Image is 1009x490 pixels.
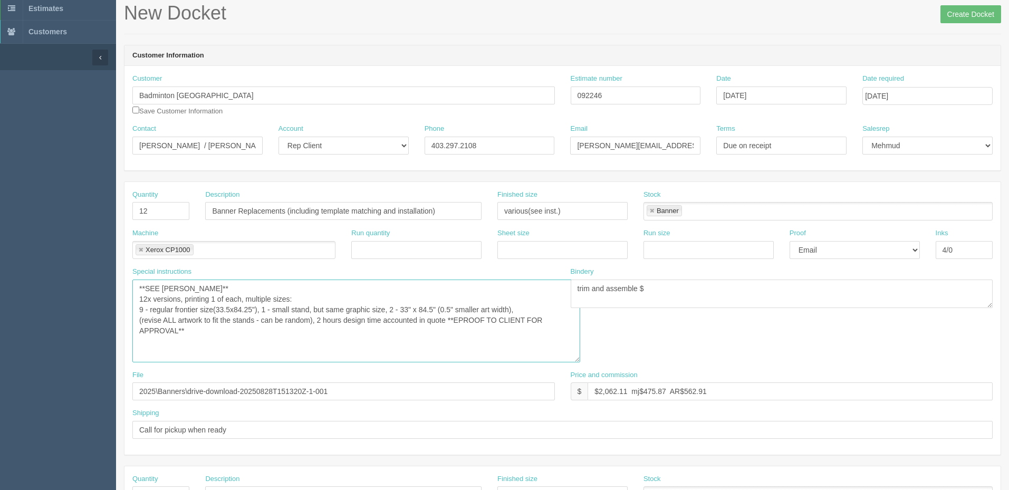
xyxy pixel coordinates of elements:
[571,382,588,400] div: $
[132,267,191,277] label: Special instructions
[132,124,156,134] label: Contact
[425,124,445,134] label: Phone
[132,87,555,104] input: Enter customer name
[497,228,530,238] label: Sheet size
[940,5,1001,23] input: Create Docket
[716,74,731,84] label: Date
[132,280,580,362] textarea: Inspect each of the banners for damages and confirm exact 'graphic area' sizes and qty per size -...
[132,190,158,200] label: Quantity
[862,124,889,134] label: Salesrep
[643,228,670,238] label: Run size
[497,474,537,484] label: Finished size
[132,74,162,84] label: Customer
[790,228,806,238] label: Proof
[124,45,1001,66] header: Customer Information
[278,124,303,134] label: Account
[205,474,239,484] label: Description
[936,228,948,238] label: Inks
[657,207,679,214] div: Banner
[862,74,904,84] label: Date required
[132,370,143,380] label: File
[571,370,638,380] label: Price and commission
[571,267,594,277] label: Bindery
[643,190,661,200] label: Stock
[28,27,67,36] span: Customers
[28,4,63,13] span: Estimates
[146,246,190,253] div: Xerox CP1000
[132,474,158,484] label: Quantity
[124,3,1001,24] h1: New Docket
[132,408,159,418] label: Shipping
[205,190,239,200] label: Description
[132,228,158,238] label: Machine
[132,74,555,116] div: Save Customer Information
[571,74,622,84] label: Estimate number
[643,474,661,484] label: Stock
[351,228,390,238] label: Run quantity
[497,190,537,200] label: Finished size
[716,124,735,134] label: Terms
[570,124,588,134] label: Email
